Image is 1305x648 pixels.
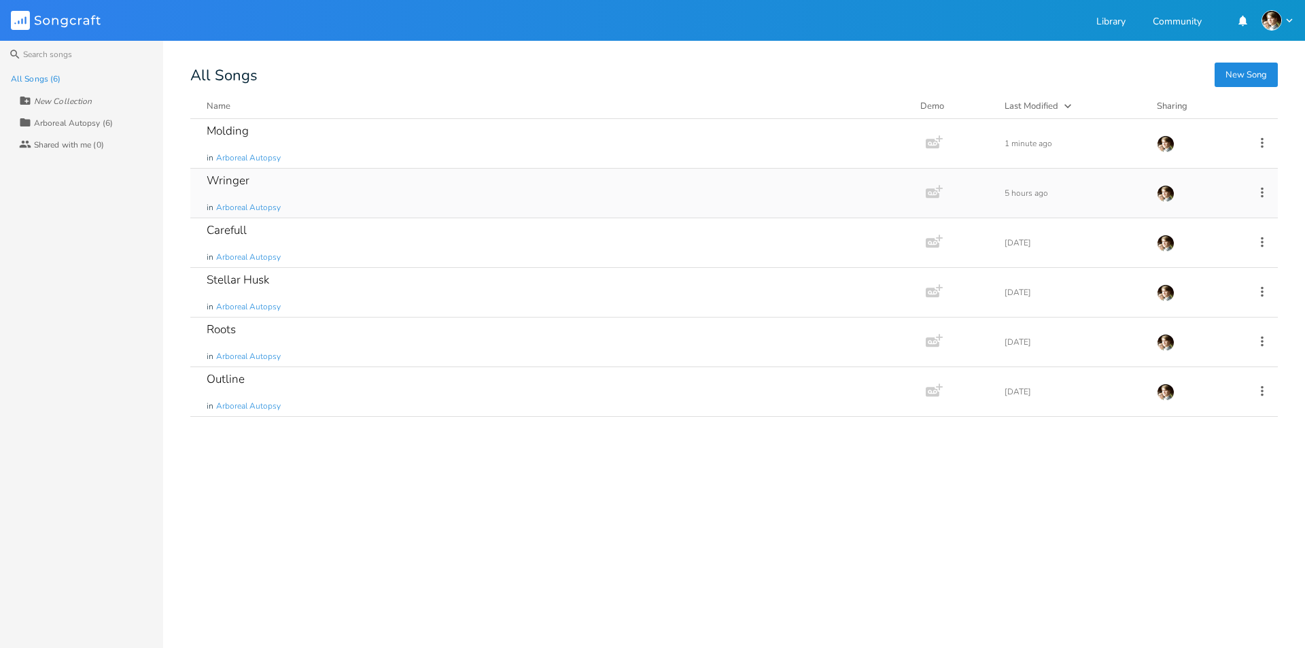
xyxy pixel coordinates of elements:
[1005,338,1141,346] div: [DATE]
[1005,288,1141,296] div: [DATE]
[207,224,247,236] div: Carefull
[34,141,104,149] div: Shared with me (0)
[11,75,60,83] div: All Songs (6)
[1005,100,1058,112] div: Last Modified
[1157,383,1174,401] img: Robert Wise
[216,351,281,362] span: Arboreal Autopsy
[1153,17,1202,29] a: Community
[1005,99,1141,113] button: Last Modified
[207,373,245,385] div: Outline
[216,252,281,263] span: Arboreal Autopsy
[1261,10,1282,31] img: Robert Wise
[1157,99,1238,113] div: Sharing
[1157,235,1174,252] img: Robert Wise
[1157,334,1174,352] img: Robert Wise
[207,274,269,286] div: Stellar Husk
[207,301,213,313] span: in
[207,152,213,164] span: in
[216,301,281,313] span: Arboreal Autopsy
[1157,185,1174,203] img: Robert Wise
[207,324,236,335] div: Roots
[216,202,281,214] span: Arboreal Autopsy
[1157,135,1174,153] img: Robert Wise
[207,100,230,112] div: Name
[207,400,213,412] span: in
[207,99,904,113] button: Name
[207,202,213,214] span: in
[216,400,281,412] span: Arboreal Autopsy
[216,152,281,164] span: Arboreal Autopsy
[920,99,988,113] div: Demo
[34,97,92,105] div: New Collection
[207,175,249,186] div: Wringer
[1215,63,1278,87] button: New Song
[1005,139,1141,148] div: 1 minute ago
[1005,189,1141,197] div: 5 hours ago
[190,68,1278,83] div: All Songs
[207,351,213,362] span: in
[1005,388,1141,396] div: [DATE]
[1157,284,1174,302] img: Robert Wise
[207,252,213,263] span: in
[1096,17,1126,29] a: Library
[207,125,249,137] div: Molding
[1005,239,1141,247] div: [DATE]
[34,119,113,127] div: Arboreal Autopsy (6)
